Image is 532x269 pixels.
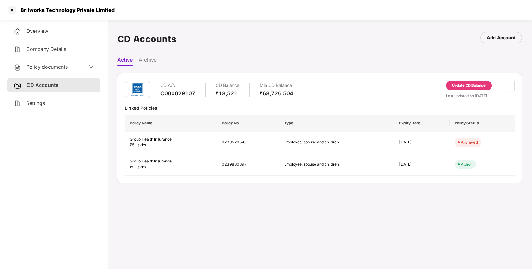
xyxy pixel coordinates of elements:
[130,137,212,142] div: Group Health Insurance
[394,153,450,176] td: [DATE]
[505,83,514,88] span: ellipsis
[160,90,195,97] div: C000029107
[130,142,146,147] span: ₹5 Lakhs
[26,100,45,106] span: Settings
[461,139,478,145] div: Archived
[217,115,279,132] th: Policy No
[139,57,157,66] li: Archive
[279,115,394,132] th: Type
[487,34,515,41] div: Add Account
[27,82,59,88] span: CD Accounts
[446,93,515,99] div: Last updated on [DATE]
[260,90,293,97] div: ₹68,726.504
[130,165,146,169] span: ₹5 Lakhs
[160,81,195,90] div: CD A/c
[125,115,217,132] th: Policy Name
[26,46,66,52] span: Company Details
[394,132,450,154] td: [DATE]
[17,7,115,13] div: Brilworks Technology Private Limited
[117,32,177,46] h1: CD Accounts
[89,64,94,69] span: down
[14,46,21,53] img: svg+xml;base64,PHN2ZyB4bWxucz0iaHR0cDovL3d3dy53My5vcmcvMjAwMC9zdmciIHdpZHRoPSIyNCIgaGVpZ2h0PSIyNC...
[128,80,147,99] img: tatag.png
[117,57,133,66] li: Active
[216,81,239,90] div: CD Balance
[284,139,353,145] div: Employee, spouse and children
[505,81,515,91] button: ellipsis
[452,83,486,88] div: Update CD Balance
[450,115,515,132] th: Policy Status
[216,90,239,97] div: ₹18,521
[260,81,293,90] div: Min CD Balance
[284,162,353,167] div: Employee, spouse and children
[125,105,515,111] div: Linked Policies
[461,161,473,167] div: Active
[217,132,279,154] td: 0239520548
[14,82,22,89] img: svg+xml;base64,PHN2ZyB3aWR0aD0iMjUiIGhlaWdodD0iMjQiIHZpZXdCb3g9IjAgMCAyNSAyNCIgZmlsbD0ibm9uZSIgeG...
[217,153,279,176] td: 0239880897
[14,64,21,71] img: svg+xml;base64,PHN2ZyB4bWxucz0iaHR0cDovL3d3dy53My5vcmcvMjAwMC9zdmciIHdpZHRoPSIyNCIgaGVpZ2h0PSIyNC...
[130,158,212,164] div: Group Health Insurance
[26,28,48,34] span: Overview
[26,64,68,70] span: Policy documents
[14,28,21,35] img: svg+xml;base64,PHN2ZyB4bWxucz0iaHR0cDovL3d3dy53My5vcmcvMjAwMC9zdmciIHdpZHRoPSIyNCIgaGVpZ2h0PSIyNC...
[14,100,21,107] img: svg+xml;base64,PHN2ZyB4bWxucz0iaHR0cDovL3d3dy53My5vcmcvMjAwMC9zdmciIHdpZHRoPSIyNCIgaGVpZ2h0PSIyNC...
[394,115,450,132] th: Expiry Date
